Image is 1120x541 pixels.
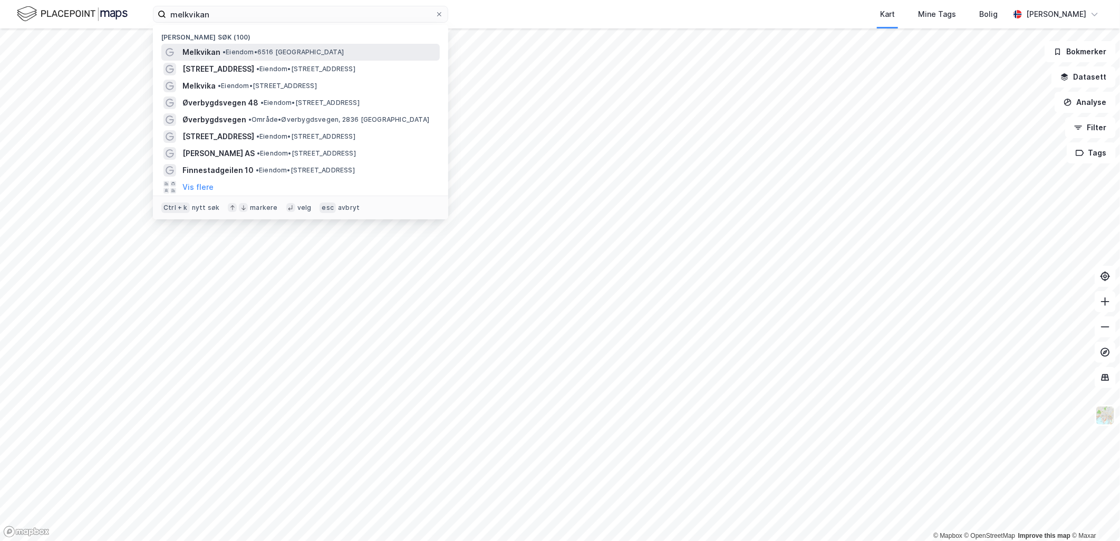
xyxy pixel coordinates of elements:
a: Improve this map [1018,532,1070,539]
a: OpenStreetMap [964,532,1016,539]
button: Analyse [1055,92,1116,113]
span: [PERSON_NAME] AS [182,147,255,160]
span: • [218,82,221,90]
span: • [223,48,226,56]
img: Z [1095,405,1115,426]
input: Søk på adresse, matrikkel, gårdeiere, leietakere eller personer [166,6,435,22]
span: Øverbygdsvegen 48 [182,96,258,109]
div: Mine Tags [918,8,956,21]
button: Vis flere [182,181,214,194]
div: Kart [880,8,895,21]
span: • [248,115,252,123]
span: Eiendom • 6516 [GEOGRAPHIC_DATA] [223,48,344,56]
span: Eiendom • [STREET_ADDRESS] [218,82,317,90]
span: Eiendom • [STREET_ADDRESS] [257,149,356,158]
span: Øverbygdsvegen [182,113,246,126]
span: [STREET_ADDRESS] [182,130,254,143]
div: [PERSON_NAME] [1026,8,1086,21]
span: Finnestadgeilen 10 [182,164,254,177]
span: • [256,65,259,73]
div: nytt søk [192,204,220,212]
span: • [257,149,260,157]
div: Ctrl + k [161,202,190,213]
span: Melkvikan [182,46,220,59]
span: Område • Øverbygdsvegen, 2836 [GEOGRAPHIC_DATA] [248,115,429,124]
img: logo.f888ab2527a4732fd821a326f86c7f29.svg [17,5,128,23]
div: velg [297,204,312,212]
span: Eiendom • [STREET_ADDRESS] [256,132,355,141]
button: Tags [1067,142,1116,163]
button: Datasett [1051,66,1116,88]
a: Mapbox homepage [3,526,50,538]
iframe: Chat Widget [1067,490,1120,541]
div: avbryt [338,204,360,212]
span: Melkvika [182,80,216,92]
button: Filter [1065,117,1116,138]
a: Mapbox [933,532,962,539]
span: • [260,99,264,107]
div: [PERSON_NAME] søk (100) [153,25,448,44]
span: • [256,132,259,140]
div: markere [250,204,277,212]
div: Bolig [979,8,998,21]
button: Bokmerker [1045,41,1116,62]
span: Eiendom • [STREET_ADDRESS] [256,166,355,175]
span: Eiendom • [STREET_ADDRESS] [256,65,355,73]
span: • [256,166,259,174]
span: [STREET_ADDRESS] [182,63,254,75]
span: Eiendom • [STREET_ADDRESS] [260,99,360,107]
div: esc [320,202,336,213]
